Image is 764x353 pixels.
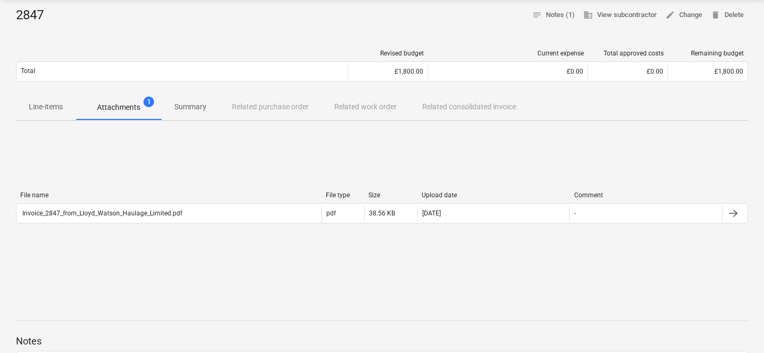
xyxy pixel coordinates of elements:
[574,191,718,199] div: Comment
[20,191,317,199] div: File name
[97,102,140,113] p: Attachments
[592,50,664,57] div: Total approved costs
[352,50,424,57] div: Revised budget
[16,335,748,348] p: Notes
[16,7,52,24] div: 2847
[368,191,413,199] div: Size
[714,68,743,75] span: £1,800.00
[21,210,182,217] div: Invoice_2847_from_Lloyd_Watson_Haulage_Limited.pdf
[432,50,584,57] div: Current expense
[143,97,154,107] span: 1
[29,101,63,113] p: Line-items
[432,68,583,75] div: £0.00
[672,50,744,57] div: Remaining budget
[422,191,566,199] div: Upload date
[711,302,764,353] iframe: Chat Widget
[174,101,206,113] p: Summary
[21,67,35,76] p: Total
[326,210,336,217] div: pdf
[574,210,576,217] div: -
[422,210,441,217] div: [DATE]
[348,63,428,80] div: £1,800.00
[588,63,668,80] div: £0.00
[326,191,360,199] div: File type
[369,210,395,217] div: 38.56 KB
